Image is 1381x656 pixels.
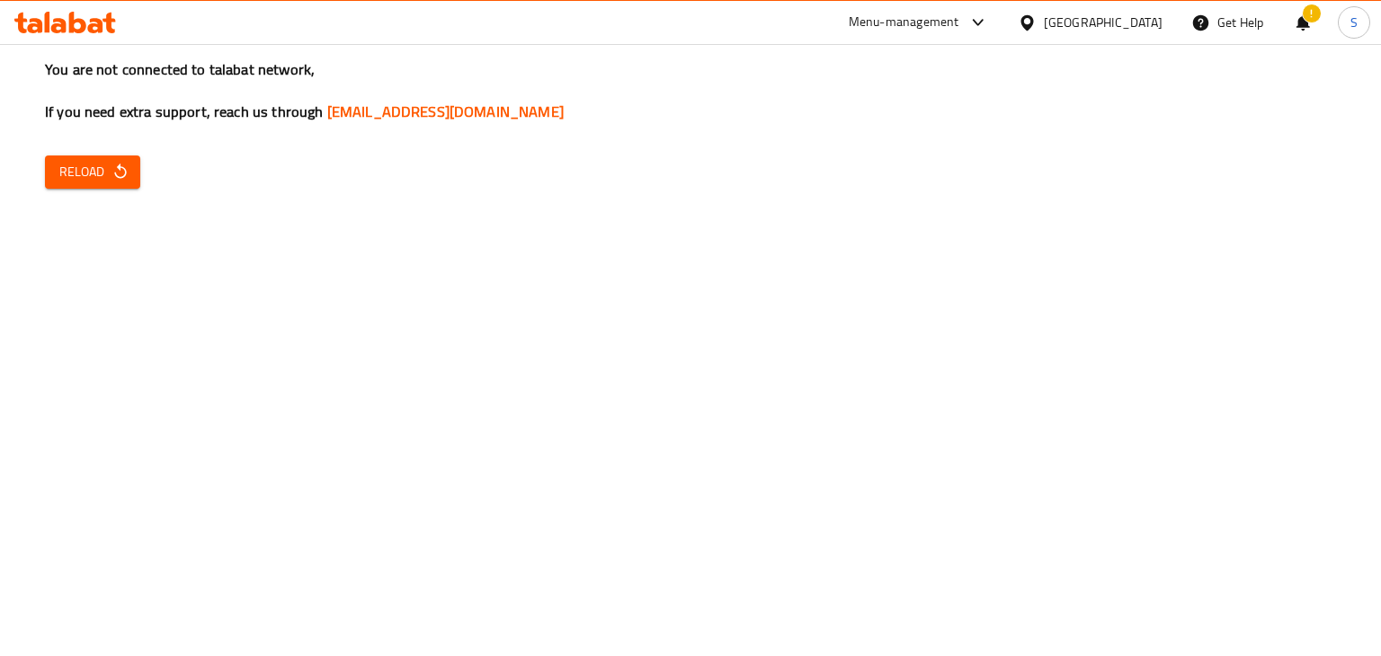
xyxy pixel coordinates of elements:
span: Reload [59,161,126,183]
a: [EMAIL_ADDRESS][DOMAIN_NAME] [327,98,564,125]
h3: You are not connected to talabat network, If you need extra support, reach us through [45,59,1336,122]
div: Menu-management [849,12,959,33]
div: [GEOGRAPHIC_DATA] [1044,13,1163,32]
button: Reload [45,155,140,189]
span: S [1350,13,1358,32]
